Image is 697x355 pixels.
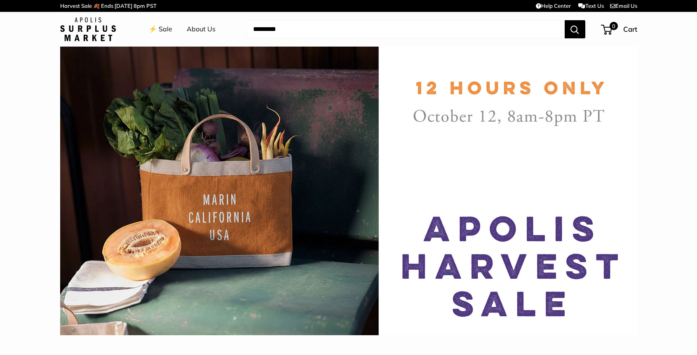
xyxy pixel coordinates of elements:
a: Help Center [536,2,571,9]
span: Cart [623,25,637,33]
a: Text Us [578,2,603,9]
span: 0 [609,22,617,30]
input: Search... [246,20,565,38]
a: Email Us [610,2,637,9]
img: Apolis: Surplus Market [60,17,116,41]
a: 0 Cart [602,23,637,36]
a: ⚡️ Sale [149,23,172,35]
button: Search [565,20,585,38]
a: About Us [187,23,216,35]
